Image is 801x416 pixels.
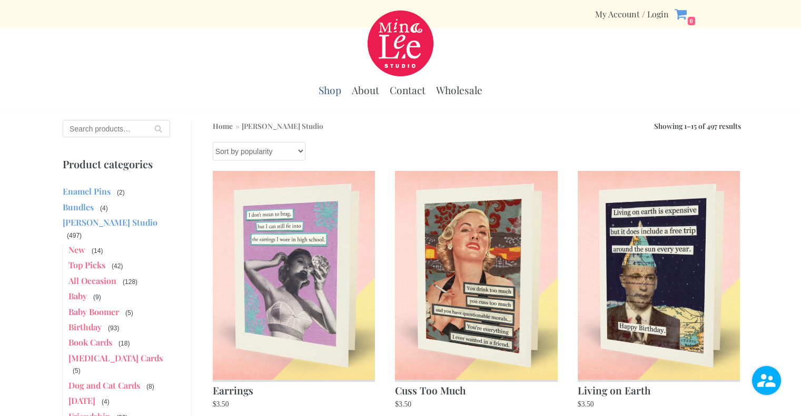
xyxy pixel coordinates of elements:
[63,201,94,212] a: Bundles
[213,171,375,379] img: Earrings
[674,7,696,21] a: 0
[395,400,399,408] span: $
[390,84,426,97] a: Contact
[213,121,233,130] a: Home
[578,400,594,408] bdi: 3.50
[68,290,87,301] a: Baby
[68,321,102,332] a: Birthday
[68,337,112,348] a: Book Cards
[319,78,482,102] div: Primary Menu
[63,120,170,137] input: Search products…
[752,366,781,395] img: user.png
[436,84,482,97] a: Wholesale
[68,275,116,286] a: All Occasion
[395,400,411,408] bdi: 3.50
[66,231,83,240] span: (497)
[578,380,740,399] h2: Living on Earth
[117,339,131,348] span: (18)
[395,171,558,410] a: Cuss Too Much $3.50
[63,158,170,170] p: Product categories
[68,380,140,391] a: Dog and Cat Cards
[99,204,109,213] span: (4)
[595,8,669,19] div: Secondary Menu
[111,261,124,271] span: (42)
[233,121,242,130] span: »
[213,171,375,410] a: Earrings $3.50
[578,171,740,379] img: Living on Earth
[68,395,95,406] a: [DATE]
[68,259,105,270] a: Top Picks
[101,397,111,407] span: (4)
[68,352,163,363] a: [MEDICAL_DATA] Cards
[395,171,558,379] img: Cuss Too Much
[213,142,305,160] select: Shop order
[368,11,433,76] a: Mina Lee Studio
[92,292,102,302] span: (9)
[213,120,323,131] nav: Breadcrumb
[687,16,696,26] span: 0
[72,366,82,376] span: (5)
[654,120,741,131] p: Showing 1–15 of 497 results
[578,400,581,408] span: $
[146,120,170,137] button: Search
[63,217,157,228] a: [PERSON_NAME] Studio
[319,84,341,97] a: Shop
[124,308,134,318] span: (5)
[213,380,375,399] h2: Earrings
[116,188,126,197] span: (2)
[107,323,120,333] span: (93)
[68,306,119,317] a: Baby Boomer
[213,400,216,408] span: $
[578,171,740,410] a: Living on Earth $3.50
[145,382,155,391] span: (8)
[595,8,669,19] a: My Account / Login
[352,84,379,97] a: About
[91,246,104,256] span: (14)
[122,277,139,287] span: (128)
[395,380,558,399] h2: Cuss Too Much
[68,244,85,255] a: New
[63,186,111,197] a: Enamel Pins
[213,400,229,408] bdi: 3.50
